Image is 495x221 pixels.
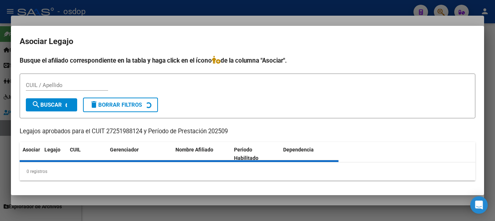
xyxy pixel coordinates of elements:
div: 0 registros [20,162,475,181]
h4: Busque el afiliado correspondiente en la tabla y haga click en el ícono de la columna "Asociar". [20,56,475,65]
datatable-header-cell: Nombre Afiliado [173,142,231,166]
button: Borrar Filtros [83,98,158,112]
h2: Asociar Legajo [20,35,475,48]
datatable-header-cell: CUIL [67,142,107,166]
datatable-header-cell: Dependencia [280,142,339,166]
p: Legajos aprobados para el CUIT 27251988124 y Período de Prestación 202509 [20,127,475,136]
span: Nombre Afiliado [175,147,213,153]
datatable-header-cell: Periodo Habilitado [231,142,280,166]
span: Dependencia [283,147,314,153]
span: Gerenciador [110,147,139,153]
datatable-header-cell: Gerenciador [107,142,173,166]
span: Borrar Filtros [90,102,142,108]
datatable-header-cell: Asociar [20,142,41,166]
datatable-header-cell: Legajo [41,142,67,166]
span: Legajo [44,147,60,153]
span: Asociar [23,147,40,153]
span: Buscar [32,102,62,108]
div: Open Intercom Messenger [470,196,488,214]
span: Periodo Habilitado [234,147,258,161]
span: CUIL [70,147,81,153]
mat-icon: search [32,100,40,109]
mat-icon: delete [90,100,98,109]
button: Buscar [26,98,77,111]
